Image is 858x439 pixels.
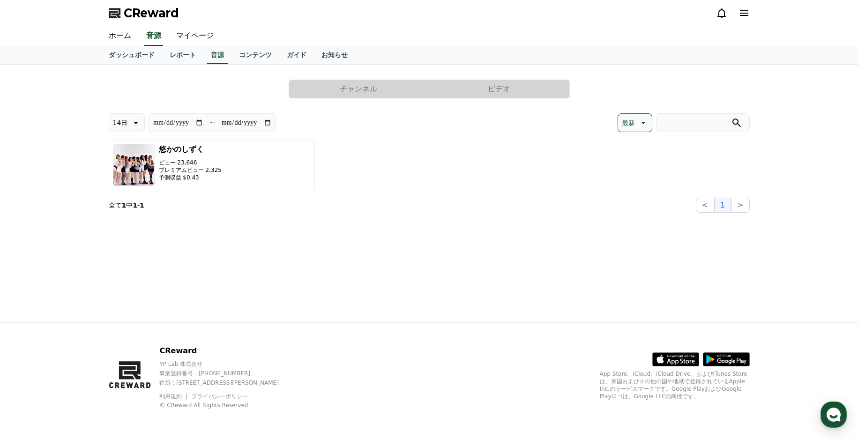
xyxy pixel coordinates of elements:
[192,393,248,400] a: プライバシーポリシー
[144,26,163,46] a: 音源
[124,6,179,21] span: CReward
[159,360,295,368] p: YP Lab 株式会社
[109,6,179,21] a: CReward
[159,166,222,174] p: プレミアムビュー 2,325
[3,297,62,320] a: Home
[207,46,228,64] a: 音源
[122,201,127,209] strong: 1
[159,370,295,377] p: 事業登録番号 : [PHONE_NUMBER]
[314,46,355,64] a: お知らせ
[139,311,162,319] span: Settings
[101,46,162,64] a: ダッシュボード
[101,26,139,46] a: ホーム
[140,201,144,209] strong: 1
[159,159,222,166] p: ビュー 23,646
[24,311,40,319] span: Home
[62,297,121,320] a: Messages
[113,144,155,186] img: 悠かのしずく
[121,297,180,320] a: Settings
[231,46,279,64] a: コンテンツ
[113,116,128,129] p: 14日
[159,345,295,357] p: CReward
[159,402,295,409] p: © CReward All Rights Reserved.
[209,117,215,128] p: ~
[279,46,314,64] a: ガイド
[714,198,731,213] button: 1
[109,113,145,132] button: 14日
[133,201,137,209] strong: 1
[618,113,652,132] button: 最新
[289,80,429,98] button: チャンネル
[600,370,750,400] p: App Store、iCloud、iCloud Drive、およびiTunes Storeは、米国およびその他の国や地域で登録されているApple Inc.のサービスマークです。Google P...
[731,198,749,213] button: >
[109,140,315,190] button: 悠かのしずく ビュー 23,646 プレミアムビュー 2,325 予測収益 $0.43
[169,26,221,46] a: マイページ
[159,379,295,387] p: 住所 : [STREET_ADDRESS][PERSON_NAME]
[429,80,569,98] button: ビデオ
[159,174,222,181] p: 予測収益 $0.43
[159,393,189,400] a: 利用規約
[109,201,144,210] p: 全て 中 -
[162,46,203,64] a: レポート
[622,116,635,129] p: 最新
[696,198,714,213] button: <
[78,312,105,319] span: Messages
[159,144,222,155] h3: 悠かのしずく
